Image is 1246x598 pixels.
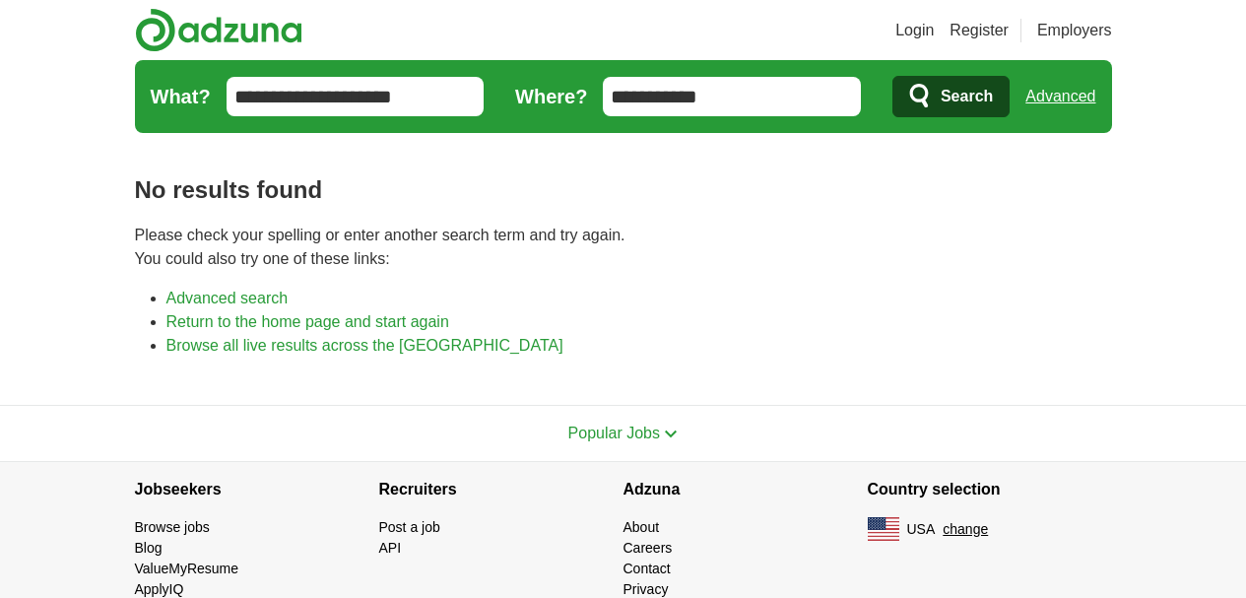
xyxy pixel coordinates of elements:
button: change [943,519,988,540]
img: Adzuna logo [135,8,302,52]
a: ValueMyResume [135,561,239,576]
a: Post a job [379,519,440,535]
a: Return to the home page and start again [166,313,449,330]
a: Careers [623,540,673,556]
a: ApplyIQ [135,581,184,597]
img: US flag [868,517,899,541]
a: Privacy [623,581,669,597]
span: Search [941,77,993,116]
span: Popular Jobs [568,425,660,441]
a: Contact [623,561,671,576]
button: Search [892,76,1010,117]
a: Advanced [1025,77,1095,116]
a: Advanced search [166,290,289,306]
a: Browse jobs [135,519,210,535]
h4: Country selection [868,462,1112,517]
a: Blog [135,540,163,556]
label: Where? [515,82,587,111]
img: toggle icon [664,430,678,438]
a: About [623,519,660,535]
a: Login [895,19,934,42]
a: Browse all live results across the [GEOGRAPHIC_DATA] [166,337,563,354]
label: What? [151,82,211,111]
p: Please check your spelling or enter another search term and try again. You could also try one of ... [135,224,1112,271]
a: Register [950,19,1009,42]
h1: No results found [135,172,1112,208]
a: API [379,540,402,556]
span: USA [907,519,936,540]
a: Employers [1037,19,1112,42]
